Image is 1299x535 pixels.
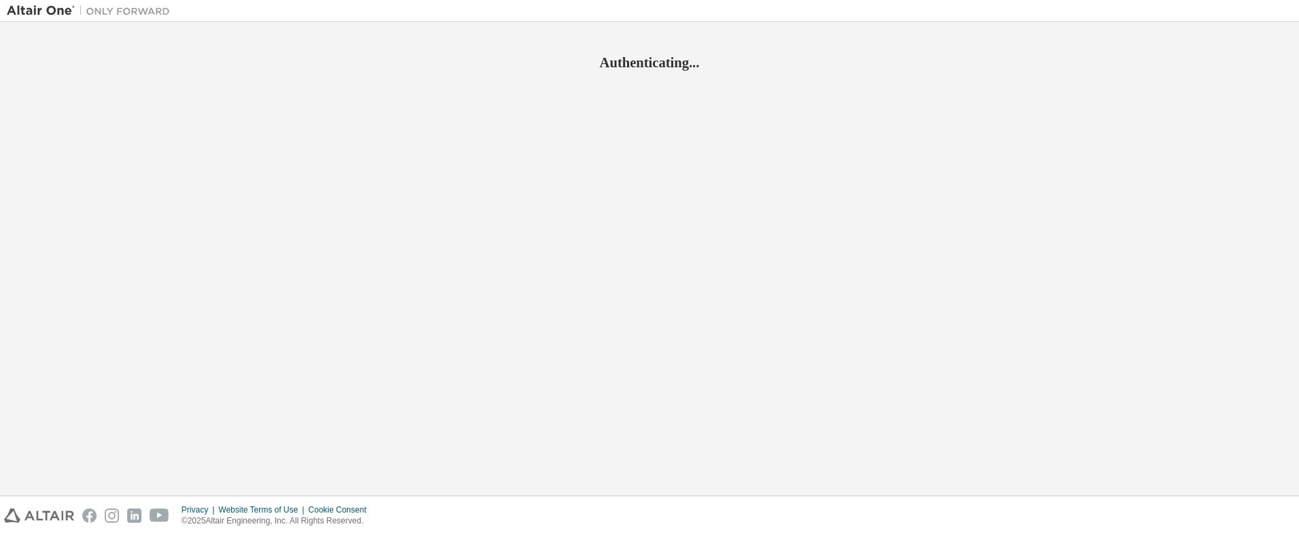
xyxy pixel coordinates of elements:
[150,508,169,523] img: youtube.svg
[308,504,374,515] div: Cookie Consent
[182,515,375,527] p: © 2025 Altair Engineering, Inc. All Rights Reserved.
[4,508,74,523] img: altair_logo.svg
[182,504,218,515] div: Privacy
[127,508,141,523] img: linkedin.svg
[82,508,97,523] img: facebook.svg
[105,508,119,523] img: instagram.svg
[7,54,1292,71] h2: Authenticating...
[218,504,308,515] div: Website Terms of Use
[7,4,177,18] img: Altair One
